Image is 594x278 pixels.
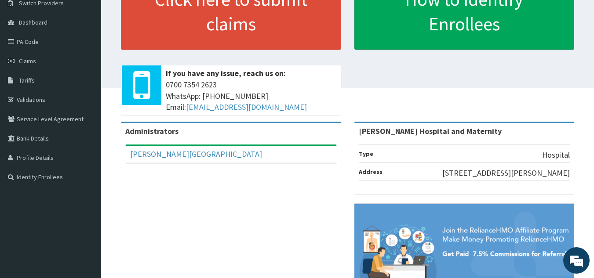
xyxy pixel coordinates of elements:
[542,149,570,161] p: Hospital
[51,83,121,172] span: We're online!
[442,167,570,179] p: [STREET_ADDRESS][PERSON_NAME]
[19,76,35,84] span: Tariffs
[186,102,307,112] a: [EMAIL_ADDRESS][DOMAIN_NAME]
[4,185,168,216] textarea: Type your message and hit 'Enter'
[130,149,262,159] a: [PERSON_NAME][GEOGRAPHIC_DATA]
[16,44,36,66] img: d_794563401_company_1708531726252_794563401
[166,79,337,113] span: 0700 7354 2623 WhatsApp: [PHONE_NUMBER] Email:
[125,126,179,136] b: Administrators
[359,150,373,158] b: Type
[19,18,47,26] span: Dashboard
[46,49,148,61] div: Chat with us now
[359,126,502,136] strong: [PERSON_NAME] Hospital and Maternity
[359,168,383,176] b: Address
[166,68,286,78] b: If you have any issue, reach us on:
[19,57,36,65] span: Claims
[144,4,165,25] div: Minimize live chat window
